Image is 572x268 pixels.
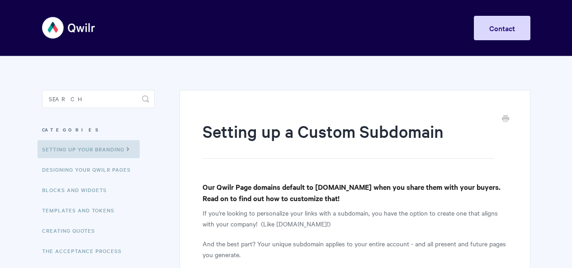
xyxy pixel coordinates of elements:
[203,181,507,204] h4: Our Qwilr Page domains default to [DOMAIN_NAME] when you share them with your buyers. Read on to ...
[42,11,96,45] img: Qwilr Help Center
[38,140,140,158] a: Setting up your Branding
[42,181,113,199] a: Blocks and Widgets
[42,90,155,108] input: Search
[203,238,507,260] p: And the best part? Your unique subdomain applies to your entire account - and all present and fut...
[42,221,102,240] a: Creating Quotes
[203,207,507,229] p: If you're looking to personalize your links with a subdomain, you have the option to create one t...
[474,16,530,40] a: Contact
[42,201,121,219] a: Templates and Tokens
[502,114,509,124] a: Print this Article
[42,122,155,138] h3: Categories
[203,120,493,159] h1: Setting up a Custom Subdomain
[42,242,128,260] a: The Acceptance Process
[42,160,137,179] a: Designing Your Qwilr Pages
